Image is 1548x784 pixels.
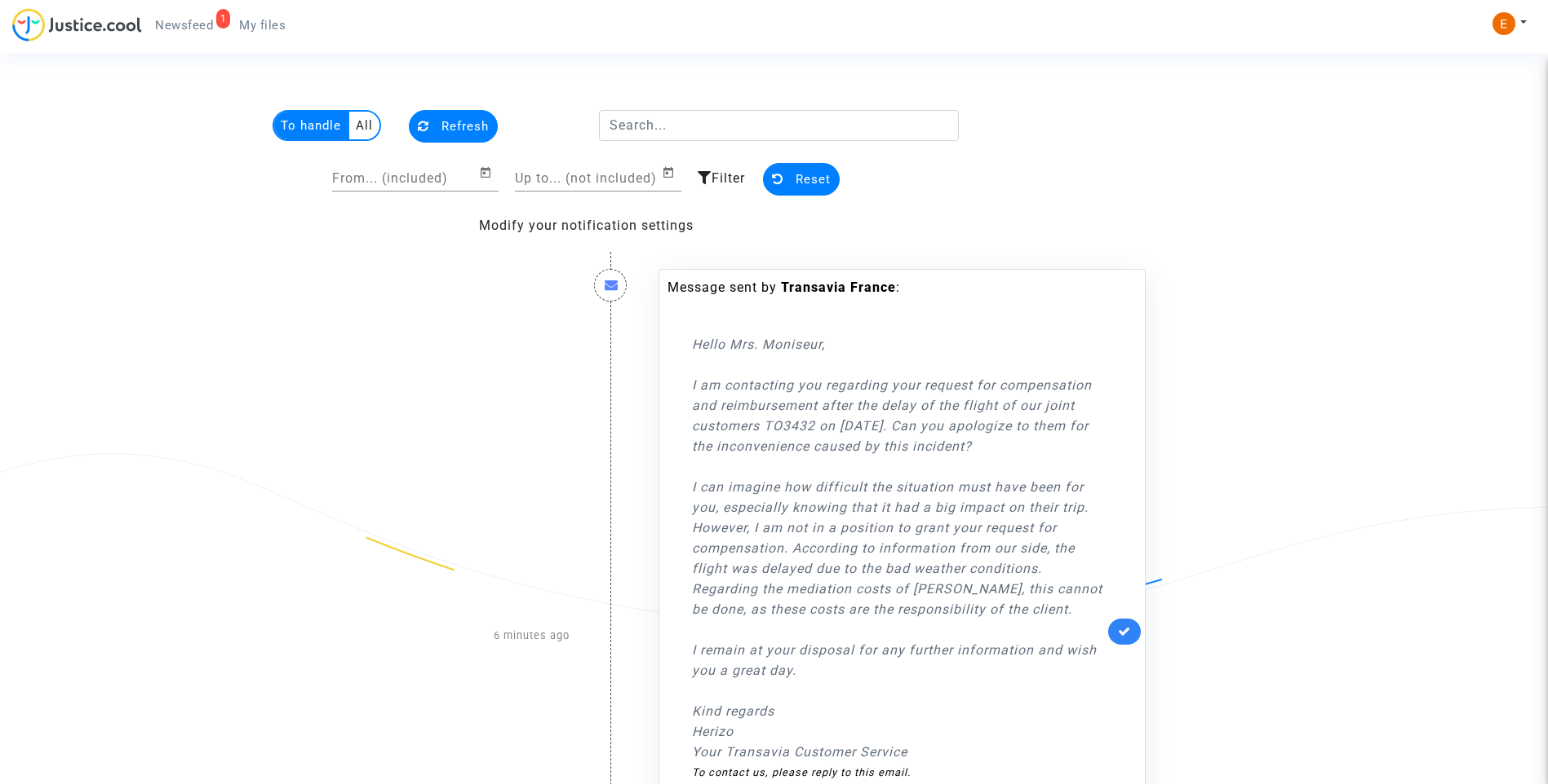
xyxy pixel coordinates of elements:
a: My files [226,13,299,37]
b: Transavia France [781,280,896,295]
multi-toggle-item: All [349,112,379,139]
p: Hello Mrs. Moniseur, I am contacting you regarding your request for compensation and reimbursemen... [692,314,1104,762]
a: Modify your notification settings [479,218,694,233]
div: To contact us, please reply to this email. [692,764,1104,781]
a: 1Newsfeed [142,13,226,37]
button: Open calendar [662,163,681,183]
span: Reset [796,172,831,187]
img: ACg8ocIeiFvHKe4dA5oeRFd_CiCnuxWUEc1A2wYhRJE3TTWt=s96-c [1493,12,1515,35]
span: Filter [712,170,745,186]
span: Newsfeed [155,18,213,33]
button: Reset [763,163,840,196]
button: Refresh [409,110,498,143]
div: 1 [216,9,231,29]
input: Search... [599,110,959,141]
span: My files [239,18,286,33]
button: Open calendar [479,163,499,183]
span: Refresh [441,119,489,134]
img: jc-logo.svg [12,8,142,42]
multi-toggle-item: To handle [274,112,349,139]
